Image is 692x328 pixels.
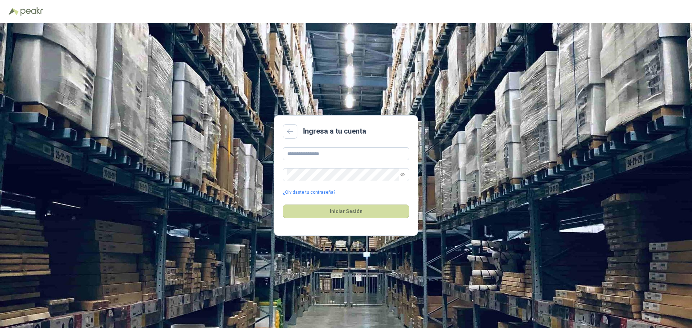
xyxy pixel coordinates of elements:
img: Peakr [20,7,43,16]
a: ¿Olvidaste tu contraseña? [283,189,335,196]
h2: Ingresa a tu cuenta [303,126,366,137]
span: eye-invisible [400,172,405,177]
button: Iniciar Sesión [283,205,409,218]
img: Logo [9,8,19,15]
